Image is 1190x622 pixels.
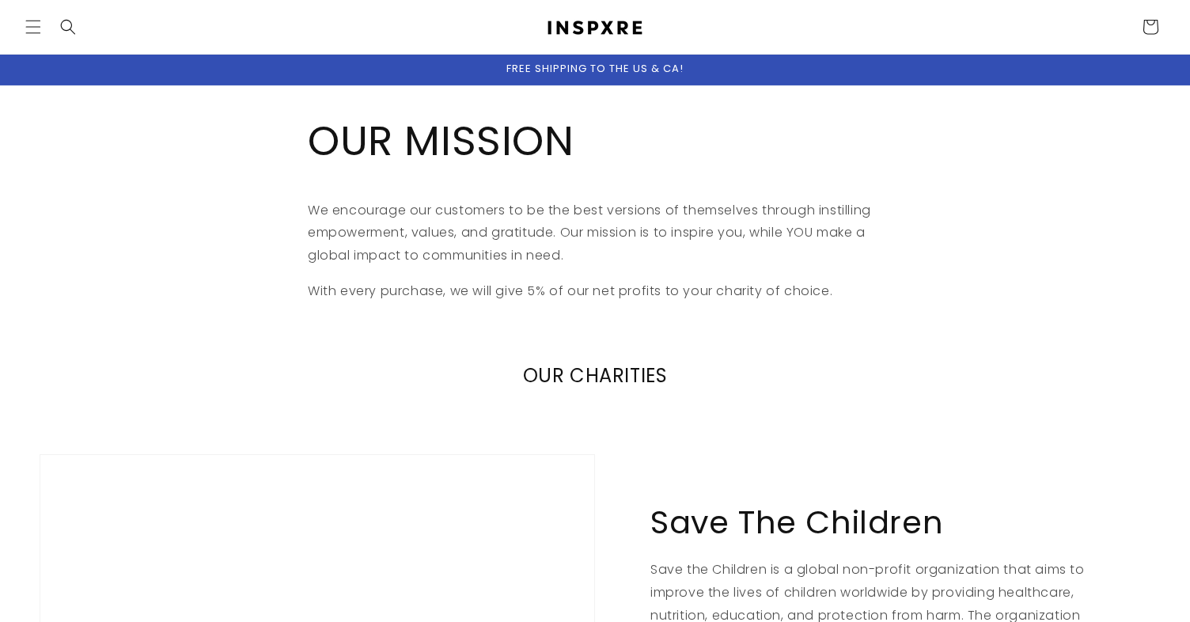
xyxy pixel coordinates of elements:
[534,12,657,42] a: INSPXRE
[308,114,882,168] h1: OUR MISSION
[308,199,882,267] p: We encourage our customers to be the best versions of themselves through instilling empowerment, ...
[308,280,882,303] p: With every purchase, we will give 5% of our net profits to your charity of choice.
[51,9,85,44] summary: Search
[286,363,904,388] h2: OUR CHARITIES
[16,9,51,44] summary: Menu
[540,18,650,36] img: INSPXRE
[25,55,1165,85] div: Announcement
[650,502,943,543] h2: Save The Children
[506,61,684,76] span: FREE SHIPPING TO THE US & CA!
